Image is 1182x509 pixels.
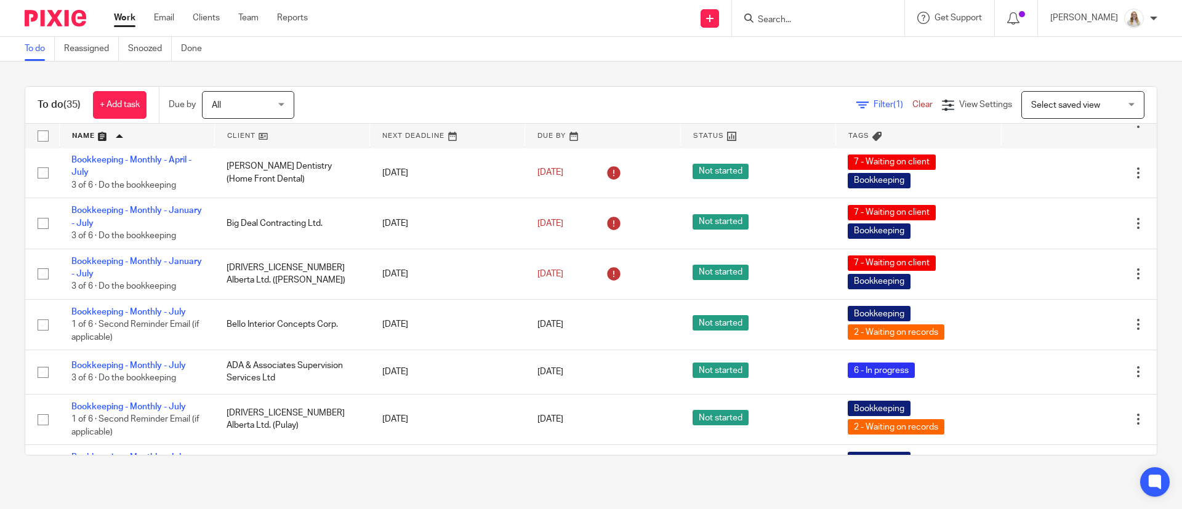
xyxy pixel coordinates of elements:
input: Search [757,15,867,26]
a: Bookkeeping - Monthly - January - July [71,257,202,278]
a: Bookkeeping - Monthly - April - July [71,156,191,177]
span: 1 of 6 · Second Reminder Email (if applicable) [71,320,199,342]
span: Bookkeeping [848,401,911,416]
td: [DATE] [370,394,525,444]
span: Not started [693,214,749,230]
span: 7 - Waiting on client [848,205,936,220]
span: [DATE] [537,320,563,329]
span: [DATE] [537,415,563,423]
span: Filter [874,100,912,109]
span: 2 - Waiting on records [848,419,944,435]
span: [DATE] [537,270,563,278]
span: 7 - Waiting on client [848,154,936,170]
a: Snoozed [128,37,172,61]
span: Bookkeeping [848,274,911,289]
img: Headshot%2011-2024%20white%20background%20square%202.JPG [1124,9,1144,28]
td: [DATE] [370,299,525,350]
span: Not started [693,315,749,331]
span: Bookkeeping [848,306,911,321]
span: View Settings [959,100,1012,109]
td: Big Deal Contracting Ltd. [214,198,369,249]
a: Team [238,12,259,24]
span: (35) [63,100,81,110]
span: 2 - Waiting on records [848,324,944,340]
span: 7 - Waiting on client [848,255,936,271]
a: Reports [277,12,308,24]
span: 3 of 6 · Do the bookkeeping [71,181,176,190]
p: Due by [169,98,196,111]
a: + Add task [93,91,147,119]
span: (1) [893,100,903,109]
img: Pixie [25,10,86,26]
a: Bookkeeping - Monthly - July [71,453,186,462]
span: Select saved view [1031,101,1100,110]
span: [DATE] [537,169,563,177]
a: Bookkeeping - Monthly - July [71,361,186,370]
td: [DATE] [370,249,525,299]
span: Bookkeeping [848,452,911,467]
a: Bookkeeping - Monthly - January - July [71,206,202,227]
td: [DRIVERS_LICENSE_NUMBER] Alberta Ltd. (Pulay) [214,394,369,444]
a: To do [25,37,55,61]
span: 3 of 6 · Do the bookkeeping [71,374,176,383]
span: 1 of 6 · Second Reminder Email (if applicable) [71,415,199,436]
h1: To do [38,98,81,111]
td: [DRIVERS_LICENSE_NUMBER] Alberta Ltd. ([PERSON_NAME]) [214,249,369,299]
td: [DATE] [370,350,525,394]
td: [DATE] [370,198,525,249]
span: [DATE] [537,367,563,376]
p: [PERSON_NAME] [1050,12,1118,24]
span: All [212,101,221,110]
span: Tags [848,132,869,139]
a: Clear [912,100,933,109]
td: ADA & Associates Supervision Services Ltd [214,350,369,394]
span: 3 of 6 · Do the bookkeeping [71,231,176,240]
td: [DATE] [370,445,525,495]
a: Work [114,12,135,24]
span: Not started [693,363,749,378]
span: Not started [693,410,749,425]
span: Bookkeeping [848,173,911,188]
a: Bookkeeping - Monthly - July [71,308,186,316]
a: Email [154,12,174,24]
span: Not started [693,265,749,280]
td: Bello Interior Concepts Corp. [214,299,369,350]
a: Reassigned [64,37,119,61]
a: Clients [193,12,220,24]
span: 3 of 6 · Do the bookkeeping [71,282,176,291]
a: Bookkeeping - Monthly - July [71,403,186,411]
td: Purposeful Play Pediatrics Ltd. [214,445,369,495]
td: [DATE] [370,148,525,198]
span: Not started [693,164,749,179]
a: Done [181,37,211,61]
span: 6 - In progress [848,363,915,378]
span: Bookkeeping [848,223,911,239]
td: [PERSON_NAME] Dentistry (Home Front Dental) [214,148,369,198]
span: Get Support [935,14,982,22]
span: [DATE] [537,219,563,228]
